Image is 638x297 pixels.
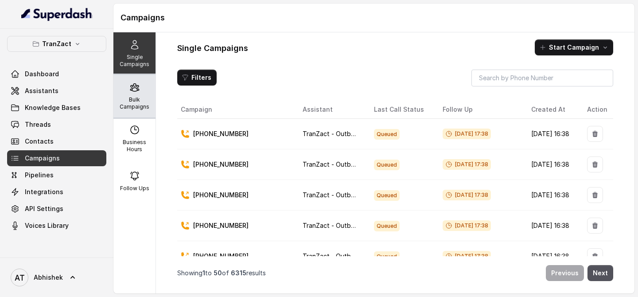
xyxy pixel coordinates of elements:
a: Campaigns [7,150,106,166]
span: TranZact - Outbound Call Assistant [303,160,408,168]
th: Assistant [296,101,366,119]
button: Filters [177,70,217,86]
p: Follow Ups [120,185,149,192]
a: API Settings [7,201,106,217]
a: Dashboard [7,66,106,82]
input: Search by Phone Number [471,70,613,86]
span: API Settings [25,204,63,213]
span: TranZact - Outbound Call Assistant [303,222,408,229]
span: [DATE] 17:38 [443,129,491,139]
td: [DATE] 16:38 [524,119,580,149]
span: Voices Library [25,221,69,230]
p: TranZact [42,39,71,49]
button: Next [587,265,613,281]
td: [DATE] 16:38 [524,241,580,272]
td: [DATE] 16:38 [524,180,580,211]
span: 1 [202,269,205,277]
span: Pipelines [25,171,54,180]
span: Assistants [25,86,58,95]
button: Previous [546,265,584,281]
span: 50 [214,269,222,277]
p: Single Campaigns [117,54,152,68]
td: [DATE] 16:38 [524,211,580,241]
a: Contacts [7,133,106,149]
nav: Pagination [177,260,613,286]
span: Contacts [25,137,54,146]
p: [PHONE_NUMBER] [193,191,249,199]
button: Start Campaign [535,39,613,55]
a: Assistants [7,83,106,99]
text: AT [15,273,25,282]
span: Dashboard [25,70,59,78]
span: Campaigns [25,154,60,163]
span: Queued [374,190,400,201]
span: Threads [25,120,51,129]
th: Campaign [177,101,296,119]
p: Bulk Campaigns [117,96,152,110]
span: Integrations [25,188,63,196]
span: TranZact - Outbound Call Assistant [303,252,408,260]
span: TranZact - Outbound Call Assistant [303,191,408,199]
a: Knowledge Bases [7,100,106,116]
a: Abhishek [7,265,106,290]
span: [DATE] 17:38 [443,251,491,262]
span: [DATE] 17:38 [443,190,491,200]
p: Business Hours [117,139,152,153]
p: [PHONE_NUMBER] [193,221,249,230]
span: Queued [374,251,400,262]
span: [DATE] 17:38 [443,220,491,231]
span: Queued [374,221,400,231]
th: Action [580,101,613,119]
td: [DATE] 16:38 [524,149,580,180]
img: light.svg [21,7,93,21]
th: Last Call Status [367,101,436,119]
h1: Campaigns [121,11,627,25]
a: Voices Library [7,218,106,234]
span: Queued [374,129,400,140]
span: TranZact - Outbound Call Assistant [303,130,408,137]
a: Integrations [7,184,106,200]
th: Follow Up [436,101,524,119]
span: 6315 [231,269,246,277]
th: Created At [524,101,580,119]
p: Showing to of results [177,269,266,277]
span: Knowledge Bases [25,103,81,112]
button: TranZact [7,36,106,52]
h1: Single Campaigns [177,41,248,55]
span: Abhishek [34,273,63,282]
p: [PHONE_NUMBER] [193,160,249,169]
p: [PHONE_NUMBER] [193,252,249,261]
span: Queued [374,160,400,170]
p: [PHONE_NUMBER] [193,129,249,138]
span: [DATE] 17:38 [443,159,491,170]
a: Threads [7,117,106,133]
a: Pipelines [7,167,106,183]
